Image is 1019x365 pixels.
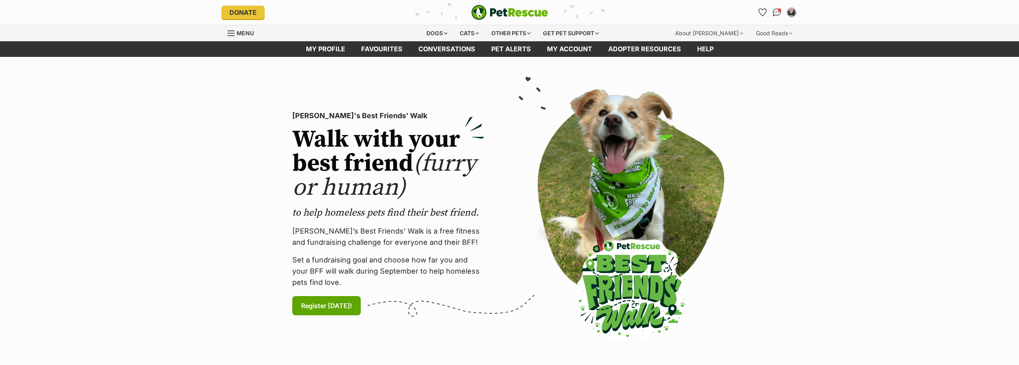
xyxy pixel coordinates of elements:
[785,6,798,19] button: My account
[539,41,600,57] a: My account
[771,6,784,19] a: Conversations
[292,254,484,288] p: Set a fundraising goal and choose how far you and your BFF will walk during September to help hom...
[237,30,254,36] span: Menu
[292,110,484,121] p: [PERSON_NAME]'s Best Friends' Walk
[301,301,352,311] span: Register [DATE]!
[410,41,483,57] a: conversations
[292,296,361,315] a: Register [DATE]!
[756,6,769,19] a: Favourites
[292,206,484,219] p: to help homeless pets find their best friend.
[221,6,265,19] a: Donate
[486,25,536,41] div: Other pets
[292,226,484,248] p: [PERSON_NAME]’s Best Friends' Walk is a free fitness and fundraising challenge for everyone and t...
[773,8,781,16] img: chat-41dd97257d64d25036548639549fe6c8038ab92f7586957e7f3b1b290dea8141.svg
[483,41,539,57] a: Pet alerts
[454,25,484,41] div: Cats
[537,25,604,41] div: Get pet support
[421,25,453,41] div: Dogs
[689,41,722,57] a: Help
[227,25,259,40] a: Menu
[756,6,798,19] ul: Account quick links
[750,25,798,41] div: Good Reads
[471,5,548,20] img: logo-e224e6f780fb5917bec1dbf3a21bbac754714ae5b6737aabdf751b685950b380.svg
[353,41,410,57] a: Favourites
[471,5,548,20] a: PetRescue
[669,25,749,41] div: About [PERSON_NAME]
[292,149,476,203] span: (furry or human)
[788,8,796,16] img: Aurora Stone profile pic
[292,128,484,200] h2: Walk with your best friend
[298,41,353,57] a: My profile
[600,41,689,57] a: Adopter resources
